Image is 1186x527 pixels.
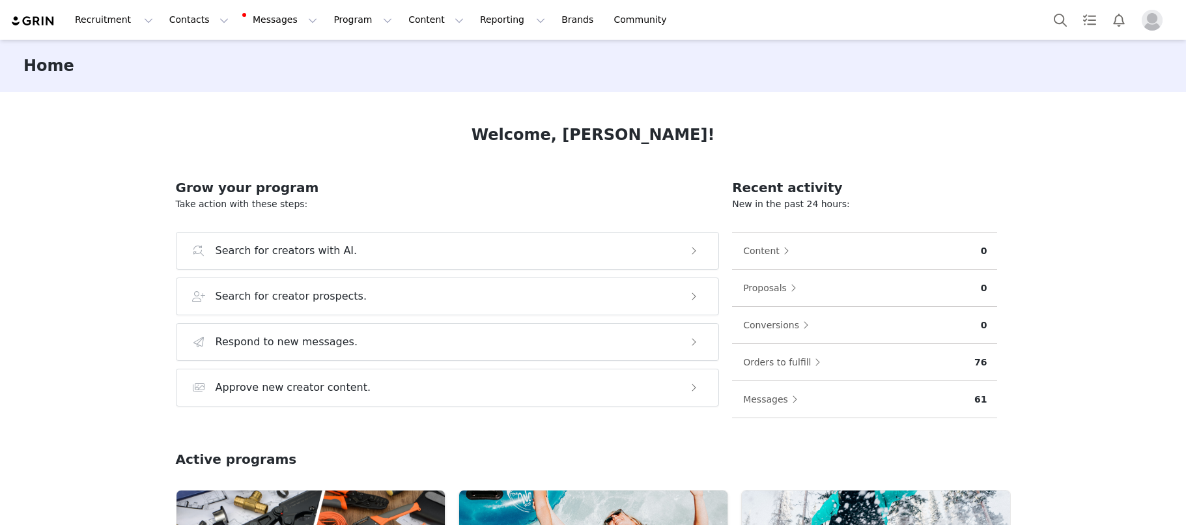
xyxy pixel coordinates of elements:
[401,5,472,35] button: Content
[162,5,236,35] button: Contacts
[1142,10,1163,31] img: placeholder-profile.jpg
[732,197,997,211] p: New in the past 24 hours:
[1105,5,1133,35] button: Notifications
[176,323,720,361] button: Respond to new messages.
[176,369,720,406] button: Approve new creator content.
[472,5,553,35] button: Reporting
[981,281,987,295] p: 0
[216,334,358,350] h3: Respond to new messages.
[742,389,804,410] button: Messages
[981,244,987,258] p: 0
[176,278,720,315] button: Search for creator prospects.
[1134,10,1176,31] button: Profile
[974,356,987,369] p: 76
[732,178,997,197] h2: Recent activity
[981,319,987,332] p: 0
[67,5,161,35] button: Recruitment
[742,240,796,261] button: Content
[554,5,605,35] a: Brands
[237,5,325,35] button: Messages
[10,15,56,27] img: grin logo
[742,352,827,373] button: Orders to fulfill
[742,278,803,298] button: Proposals
[176,232,720,270] button: Search for creators with AI.
[974,393,987,406] p: 61
[326,5,400,35] button: Program
[216,380,371,395] h3: Approve new creator content.
[176,449,297,469] h2: Active programs
[176,178,720,197] h2: Grow your program
[176,197,720,211] p: Take action with these steps:
[606,5,681,35] a: Community
[216,289,367,304] h3: Search for creator prospects.
[472,123,715,147] h1: Welcome, [PERSON_NAME]!
[1046,5,1075,35] button: Search
[23,54,74,78] h3: Home
[1075,5,1104,35] a: Tasks
[742,315,815,335] button: Conversions
[216,243,358,259] h3: Search for creators with AI.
